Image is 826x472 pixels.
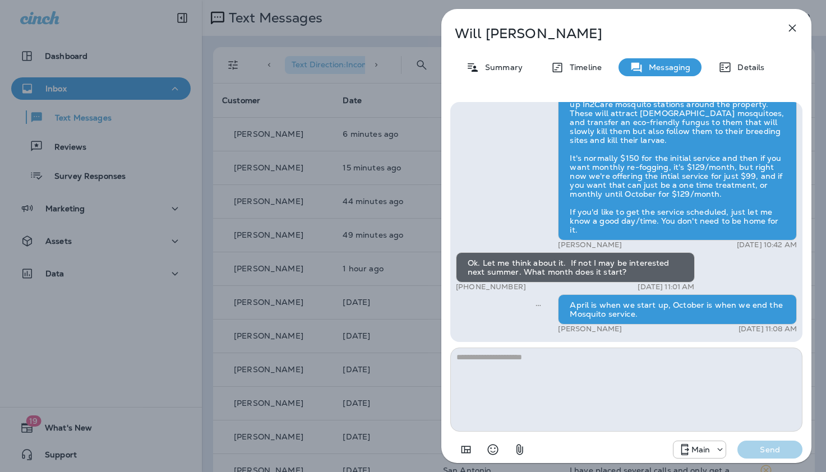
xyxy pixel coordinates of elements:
p: Will [PERSON_NAME] [455,26,761,41]
p: [PHONE_NUMBER] [456,283,526,291]
div: Ok. Let me think about it. If not I may be interested next summer. What month does it start? [456,252,695,283]
p: [DATE] 11:01 AM [638,283,694,291]
p: [PERSON_NAME] [558,240,622,249]
p: Messaging [643,63,690,72]
div: April is when we start up, October is when we end the Mosquito service. [558,294,797,325]
span: Sent [536,299,541,309]
p: Details [732,63,764,72]
div: It is a separate service. You can do just a one time treatment though and there is no commitment ... [558,22,797,240]
div: +1 (817) 482-3792 [673,443,726,456]
button: Select an emoji [482,438,504,461]
p: [DATE] 10:42 AM [737,240,797,249]
p: [DATE] 11:08 AM [739,325,797,334]
button: Add in a premade template [455,438,477,461]
p: Timeline [564,63,602,72]
p: [PERSON_NAME] [558,325,622,334]
p: Summary [479,63,523,72]
p: Main [691,445,710,454]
